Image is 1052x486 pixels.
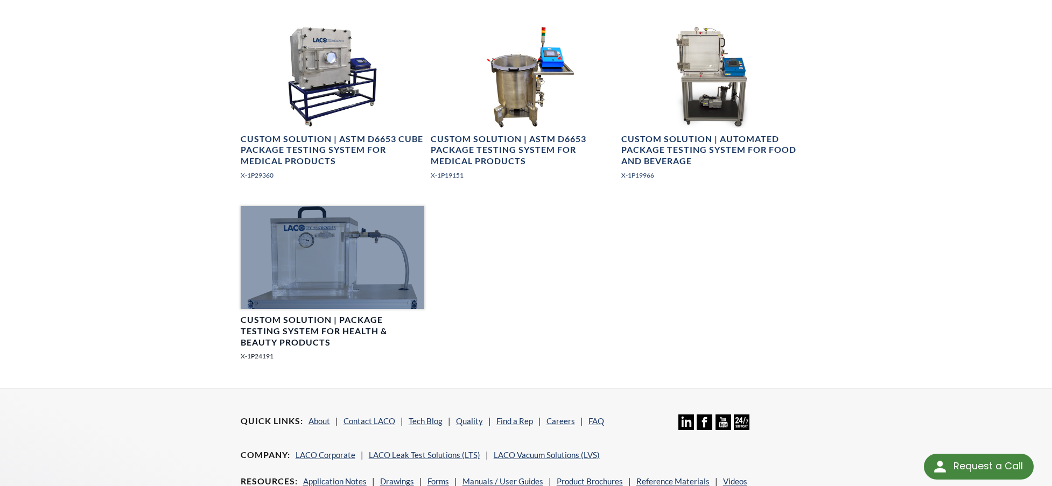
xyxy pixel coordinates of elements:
a: About [308,416,330,426]
img: round button [931,458,949,475]
a: Tech Blog [409,416,443,426]
h4: Custom Solution | ASTM D6653 Cube Package Testing System for Medical Products [241,133,425,167]
p: X-1P19966 [621,170,805,180]
a: LACO Corporate [296,450,355,460]
a: Drawings [380,476,414,486]
a: LACO Vacuum Solutions (LVS) [494,450,600,460]
img: 24/7 Support Icon [734,414,749,430]
p: X-1P29360 [241,170,425,180]
div: Request a Call [924,454,1034,480]
div: Request a Call [953,454,1023,478]
h4: Custom Solution | Automated Package Testing System for Food and Beverage [621,133,805,167]
a: Product Brochures [557,476,623,486]
p: X-1P19151 [431,170,615,180]
a: Reference Materials [636,476,710,486]
a: Full view of Cylindrical Package Testing System for Medical ProductsCustom Solution | ASTM D6653 ... [431,25,615,189]
a: Videos [723,476,747,486]
a: Contact LACO [343,416,395,426]
a: Automated Package Testing System for Food and Beverage on CartCustom Solution | Automated Package... [621,25,805,189]
h4: Company [241,449,290,461]
a: Manuals / User Guides [462,476,543,486]
h4: Quick Links [241,415,303,427]
a: Application Notes [303,476,367,486]
h4: Custom Solution | Package Testing System for Health & Beauty Products [241,314,425,348]
a: LACO Leak Test Solutions (LTS) [369,450,480,460]
h4: Custom Solution | ASTM D6653 Package Testing System for Medical Products [431,133,615,167]
a: Quality [456,416,483,426]
a: Forms [427,476,449,486]
p: X-1P24191 [241,351,425,361]
a: Find a Rep [496,416,533,426]
a: FAQ [588,416,604,426]
a: Careers [546,416,575,426]
a: ASTM D6653 Cube Package Testing System for Medical ProductsCustom Solution | ASTM D6653 Cube Pack... [241,25,425,189]
a: Package testing system for health and beauty productsCustom Solution | Package Testing System for... [241,206,425,370]
a: 24/7 Support [734,422,749,432]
